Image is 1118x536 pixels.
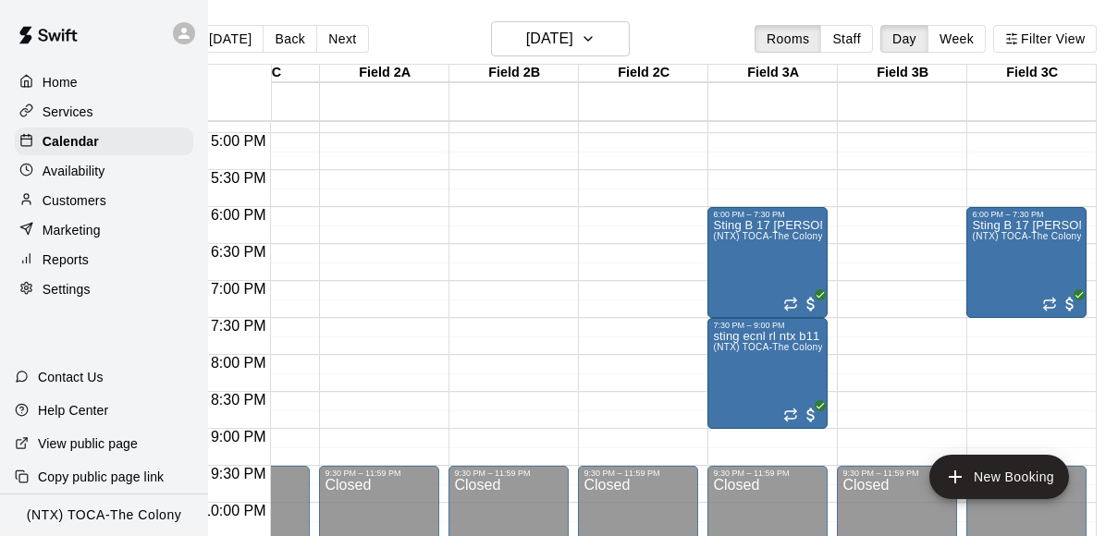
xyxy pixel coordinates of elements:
[802,295,820,313] span: All customers have paid
[206,133,271,149] span: 5:00 PM
[15,187,193,214] a: Customers
[320,65,449,82] div: Field 2A
[972,231,1081,241] span: (NTX) TOCA-The Colony
[755,25,821,53] button: Rooms
[43,191,106,210] p: Customers
[526,26,573,52] h6: [DATE]
[820,25,873,53] button: Staff
[713,469,822,478] div: 9:30 PM – 11:59 PM
[454,469,563,478] div: 9:30 PM – 11:59 PM
[966,207,1087,318] div: 6:00 PM – 7:30 PM: (NTX) TOCA-The Colony
[206,170,271,186] span: 5:30 PM
[802,406,820,424] span: All customers have paid
[15,246,193,274] a: Reports
[928,25,986,53] button: Week
[38,401,108,420] p: Help Center
[43,132,99,151] p: Calendar
[449,65,579,82] div: Field 2B
[842,469,952,478] div: 9:30 PM – 11:59 PM
[263,25,317,53] button: Back
[38,434,138,453] p: View public page
[15,216,193,244] a: Marketing
[43,73,78,91] p: Home
[43,250,89,269] p: Reports
[27,506,182,525] p: (NTX) TOCA-The Colony
[783,297,798,311] span: Recurring event
[707,318,828,429] div: 7:30 PM – 9:00 PM: (NTX) TOCA-The Colony
[967,65,1097,82] div: Field 3C
[206,355,271,371] span: 8:00 PM
[783,408,798,422] span: Recurring event
[491,21,630,56] button: [DATE]
[206,207,271,223] span: 6:00 PM
[1042,297,1057,311] span: Recurring event
[579,65,708,82] div: Field 2C
[707,207,828,318] div: 6:00 PM – 7:30 PM: (NTX) TOCA-The Colony
[713,231,822,241] span: (NTX) TOCA-The Colony
[206,318,271,334] span: 7:30 PM
[15,68,193,96] a: Home
[584,469,693,478] div: 9:30 PM – 11:59 PM
[972,210,1081,219] div: 6:00 PM – 7:30 PM
[43,280,91,298] p: Settings
[713,210,822,219] div: 6:00 PM – 7:30 PM
[838,65,967,82] div: Field 3B
[198,503,270,518] span: 10:00 PM
[15,128,193,155] a: Calendar
[206,392,271,408] span: 8:30 PM
[15,98,193,126] a: Services
[206,281,271,297] span: 7:00 PM
[880,25,928,53] button: Day
[15,157,193,185] a: Availability
[206,244,271,260] span: 6:30 PM
[325,469,434,478] div: 9:30 PM – 11:59 PM
[206,429,271,445] span: 9:00 PM
[43,221,101,239] p: Marketing
[43,103,93,121] p: Services
[1061,295,1079,313] span: All customers have paid
[993,25,1097,53] button: Filter View
[929,455,1069,499] button: add
[708,65,838,82] div: Field 3A
[43,162,105,180] p: Availability
[38,468,164,486] p: Copy public page link
[316,25,368,53] button: Next
[713,342,822,352] span: (NTX) TOCA-The Colony
[713,321,822,330] div: 7:30 PM – 9:00 PM
[15,275,193,303] a: Settings
[206,466,271,481] span: 9:30 PM
[197,25,264,53] button: [DATE]
[38,368,104,386] p: Contact Us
